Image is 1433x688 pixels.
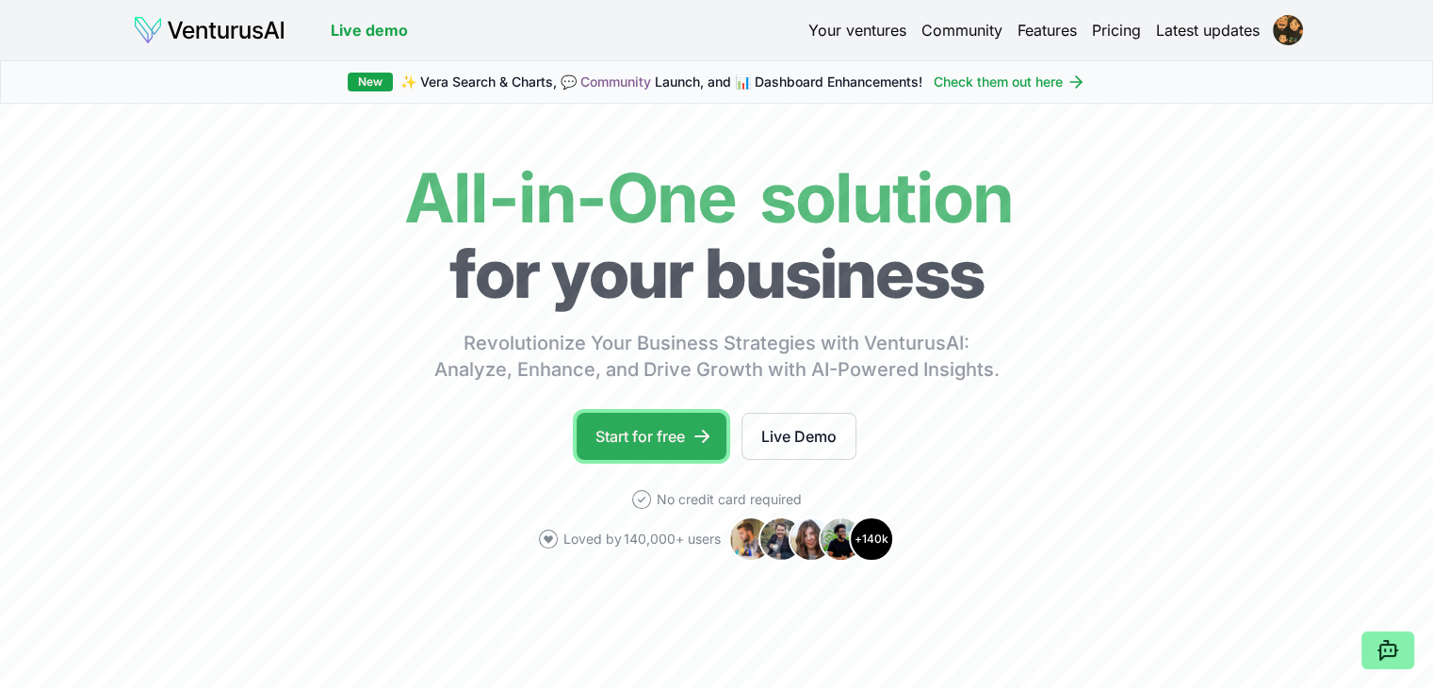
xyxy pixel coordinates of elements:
div: New [348,73,393,91]
img: logo [133,15,285,45]
a: Pricing [1092,19,1141,41]
a: Live Demo [741,413,856,460]
a: Live demo [331,19,408,41]
a: Community [921,19,1002,41]
img: Avatar 3 [789,516,834,562]
a: Your ventures [808,19,906,41]
img: Avatar 2 [758,516,804,562]
img: ACg8ocJEJ-aS_v17F2wbz-u66y0T3eiKK5_PYxZw1rOST0oDPbG3ql8=s96-c [1273,15,1303,45]
a: Community [580,74,651,90]
img: Avatar 1 [728,516,773,562]
a: Features [1018,19,1077,41]
img: Avatar 4 [819,516,864,562]
span: ✨ Vera Search & Charts, 💬 Launch, and 📊 Dashboard Enhancements! [400,73,922,91]
a: Start for free [577,413,726,460]
a: Check them out here [934,73,1085,91]
a: Latest updates [1156,19,1260,41]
